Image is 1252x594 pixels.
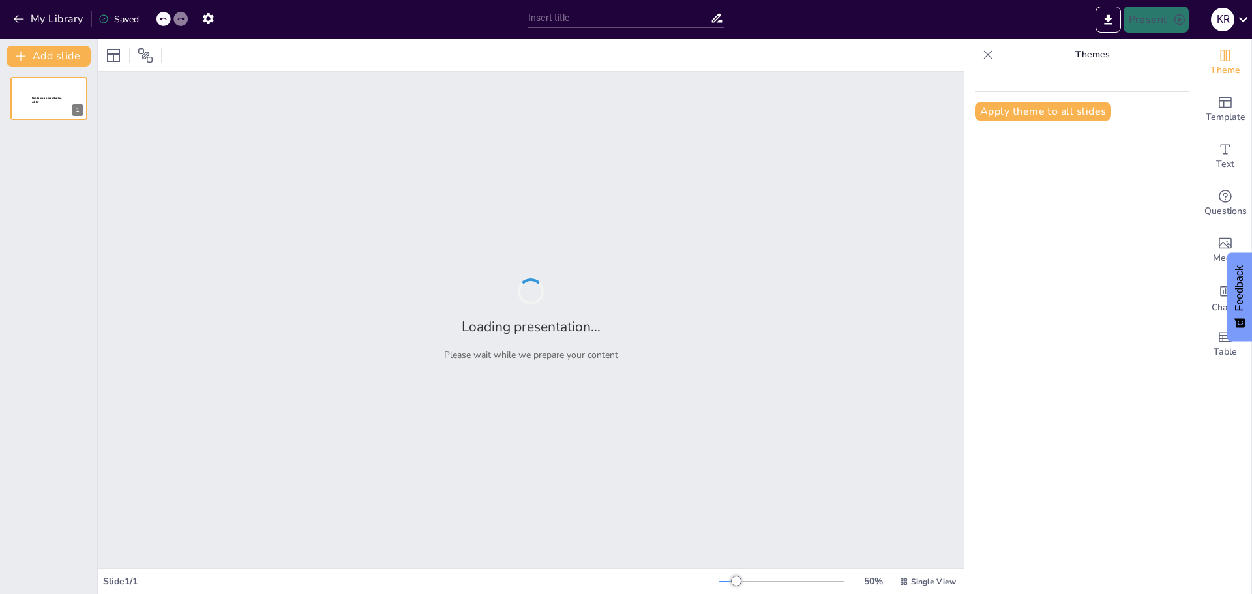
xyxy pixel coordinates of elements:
div: Add text boxes [1199,133,1251,180]
div: 1 [72,104,83,116]
div: Add a table [1199,321,1251,368]
div: 50 % [857,575,889,587]
button: Feedback - Show survey [1227,252,1252,341]
input: Insert title [528,8,710,27]
div: K R [1211,8,1234,31]
h2: Loading presentation... [462,318,601,336]
p: Themes [998,39,1186,70]
p: Please wait while we prepare your content [444,349,618,361]
button: K R [1211,7,1234,33]
div: Add images, graphics, shapes or video [1199,227,1251,274]
span: Table [1214,345,1237,359]
div: 1 [10,77,87,120]
button: Apply theme to all slides [975,102,1111,121]
button: My Library [10,8,89,29]
span: Position [138,48,153,63]
div: Get real-time input from your audience [1199,180,1251,227]
span: Sendsteps presentation editor [32,97,62,104]
span: Feedback [1234,265,1245,311]
span: Media [1213,251,1238,265]
span: Questions [1204,204,1247,218]
span: Template [1206,110,1245,125]
div: Saved [98,13,139,25]
div: Layout [103,45,124,66]
button: Add slide [7,46,91,67]
span: Theme [1210,63,1240,78]
span: Text [1216,157,1234,171]
div: Add ready made slides [1199,86,1251,133]
div: Add charts and graphs [1199,274,1251,321]
button: Present [1124,7,1189,33]
span: Charts [1212,301,1239,315]
span: Single View [911,576,956,587]
div: Change the overall theme [1199,39,1251,86]
div: Slide 1 / 1 [103,575,719,587]
button: Export to PowerPoint [1095,7,1121,33]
